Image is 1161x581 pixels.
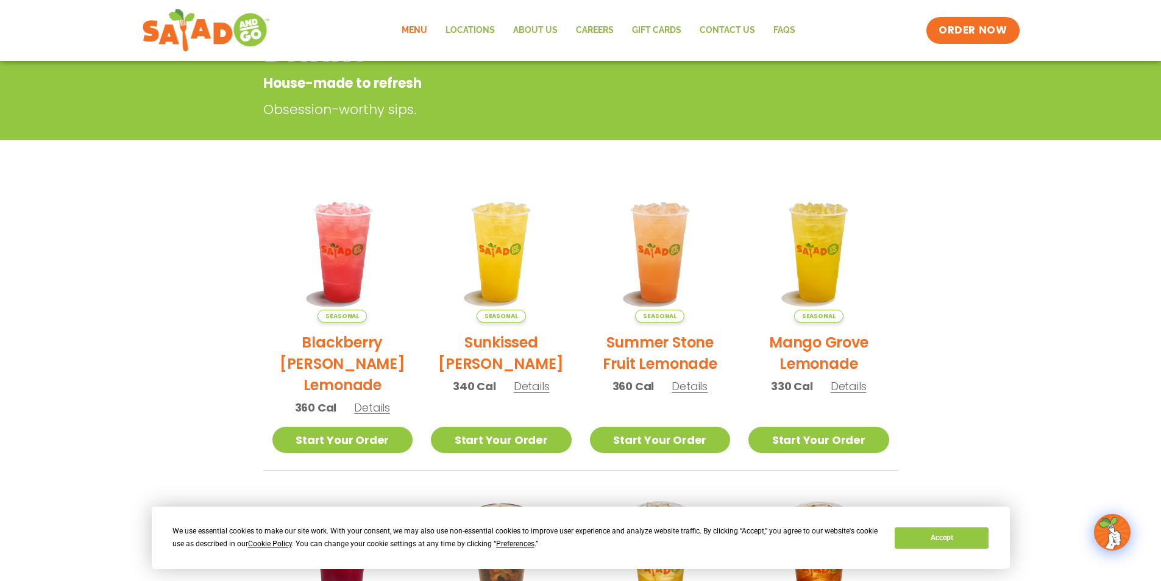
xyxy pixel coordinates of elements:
h2: Blackberry [PERSON_NAME] Lemonade [272,332,413,396]
a: FAQs [764,16,804,45]
h2: Summer Stone Fruit Lemonade [590,332,731,374]
img: Product photo for Mango Grove Lemonade [748,182,889,323]
a: Start Your Order [431,427,572,453]
a: Contact Us [691,16,764,45]
a: Start Your Order [748,427,889,453]
h2: Mango Grove Lemonade [748,332,889,374]
span: Seasonal [794,310,843,323]
img: wpChatIcon [1095,515,1129,549]
span: Cookie Policy [248,540,292,548]
span: 360 Cal [612,378,655,394]
span: 360 Cal [295,399,337,416]
span: Details [354,400,390,415]
span: Details [672,379,708,394]
a: Start Your Order [272,427,413,453]
img: Product photo for Blackberry Bramble Lemonade [272,182,413,323]
a: Start Your Order [590,427,731,453]
div: We use essential cookies to make our site work. With your consent, we may also use non-essential ... [172,525,880,551]
button: Accept [895,527,989,549]
span: ORDER NOW [939,23,1007,38]
div: Cookie Consent Prompt [152,507,1010,569]
span: Seasonal [635,310,684,323]
span: Details [831,379,867,394]
a: Menu [392,16,436,45]
img: Product photo for Sunkissed Yuzu Lemonade [431,182,572,323]
span: Seasonal [318,310,367,323]
p: House-made to refresh [263,73,800,93]
span: Preferences [496,540,534,548]
span: Details [514,379,550,394]
img: new-SAG-logo-768×292 [142,6,271,55]
a: GIFT CARDS [623,16,691,45]
span: 340 Cal [453,378,496,394]
nav: Menu [392,16,804,45]
h2: Sunkissed [PERSON_NAME] [431,332,572,374]
span: Seasonal [477,310,526,323]
p: Obsession-worthy sips. [263,99,806,119]
a: Careers [567,16,623,45]
a: ORDER NOW [926,17,1019,44]
span: 330 Cal [771,378,813,394]
a: About Us [504,16,567,45]
img: Product photo for Summer Stone Fruit Lemonade [590,182,731,323]
a: Locations [436,16,504,45]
